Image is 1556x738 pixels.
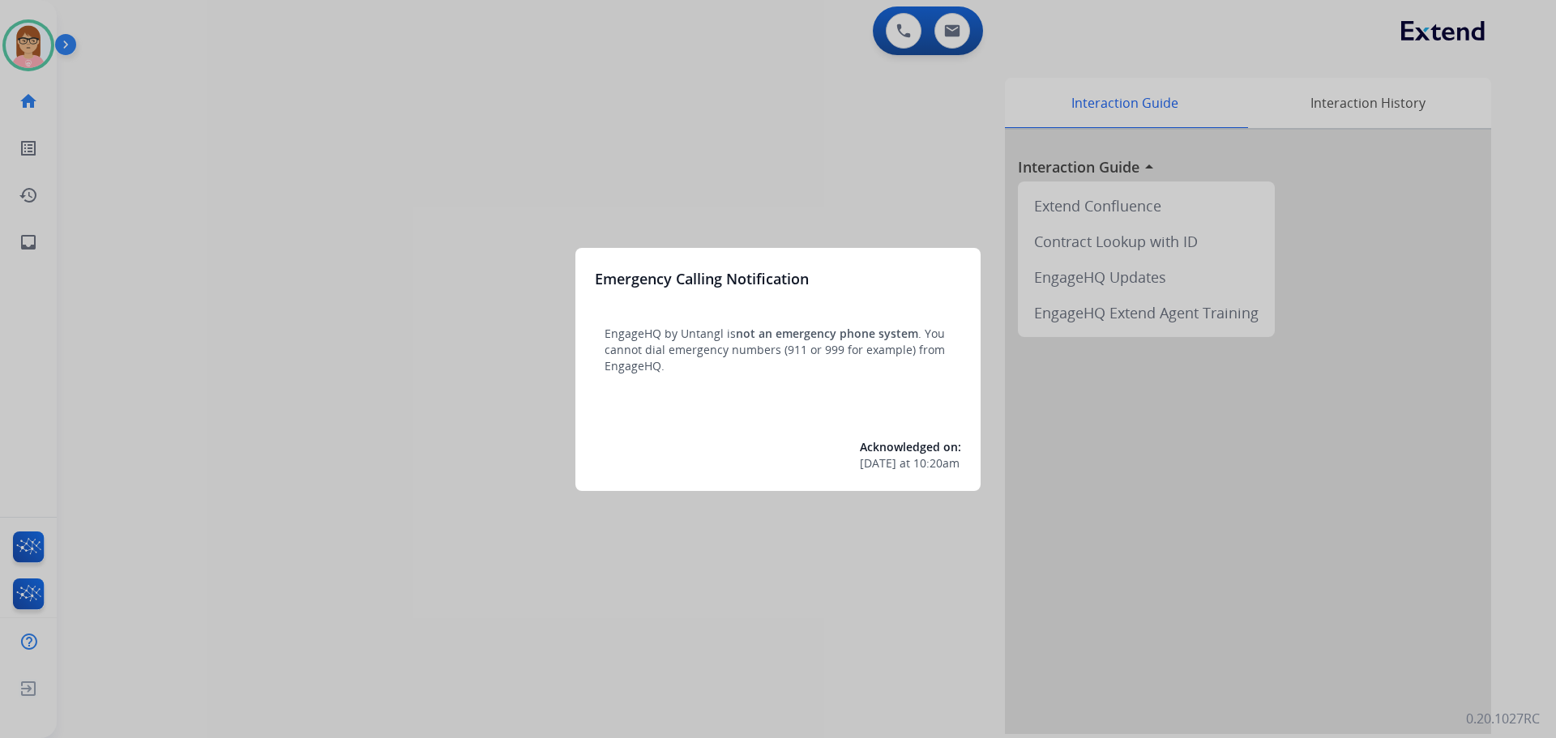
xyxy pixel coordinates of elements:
[860,455,896,471] span: [DATE]
[913,455,960,471] span: 10:20am
[1466,709,1540,728] p: 0.20.1027RC
[605,326,951,374] p: EngageHQ by Untangl is . You cannot dial emergency numbers (911 or 999 for example) from EngageHQ.
[736,326,918,341] span: not an emergency phone system
[860,439,961,454] span: Acknowledged on:
[860,455,961,471] div: at
[595,267,809,290] h3: Emergency Calling Notification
